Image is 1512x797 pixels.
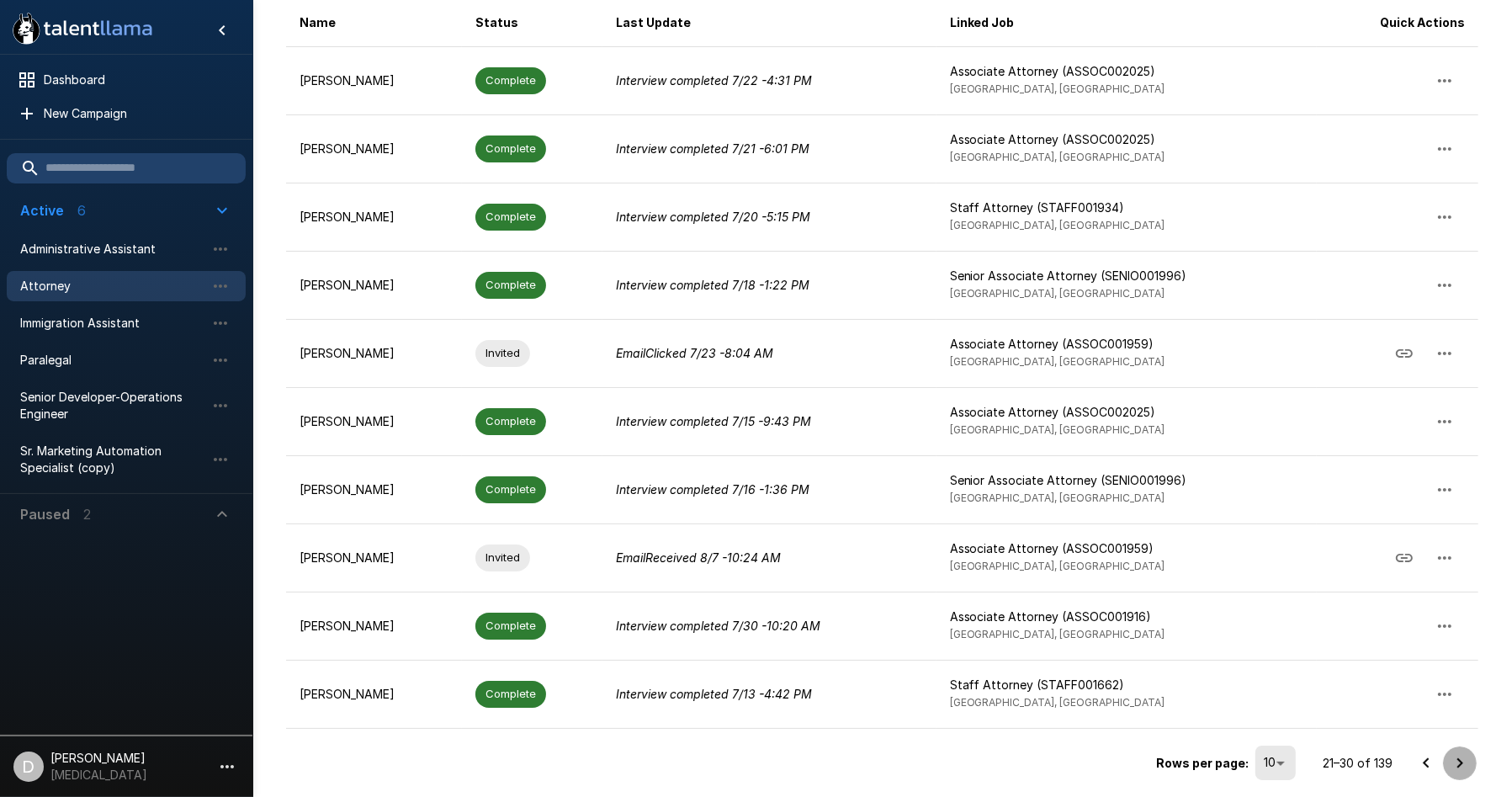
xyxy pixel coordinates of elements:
[950,287,1165,300] span: [GEOGRAPHIC_DATA], [GEOGRAPHIC_DATA]
[950,151,1165,163] span: [GEOGRAPHIC_DATA], [GEOGRAPHIC_DATA]
[475,141,546,157] span: Complete
[475,209,546,225] span: Complete
[300,686,448,703] p: [PERSON_NAME]
[950,540,1304,557] p: Associate Attorney (ASSOC001959)
[616,278,809,292] i: Interview completed 7/18 - 1:22 PM
[950,404,1304,421] p: Associate Attorney (ASSOC002025)
[950,63,1304,80] p: Associate Attorney (ASSOC002025)
[616,550,781,565] i: Email Received 8/7 - 10:24 AM
[475,72,546,88] span: Complete
[1255,746,1296,779] div: 10
[475,481,546,497] span: Complete
[300,72,448,89] p: [PERSON_NAME]
[475,345,530,361] span: Invited
[616,482,809,497] i: Interview completed 7/16 - 1:36 PM
[300,345,448,362] p: [PERSON_NAME]
[1443,747,1477,780] button: Go to next page
[300,209,448,226] p: [PERSON_NAME]
[616,687,812,701] i: Interview completed 7/13 - 4:42 PM
[1156,755,1249,772] p: Rows per page:
[616,141,809,156] i: Interview completed 7/21 - 6:01 PM
[300,481,448,498] p: [PERSON_NAME]
[300,550,448,566] p: [PERSON_NAME]
[616,346,773,360] i: Email Clicked 7/23 - 8:04 AM
[475,550,530,566] span: Invited
[950,423,1165,436] span: [GEOGRAPHIC_DATA], [GEOGRAPHIC_DATA]
[300,618,448,635] p: [PERSON_NAME]
[950,219,1165,231] span: [GEOGRAPHIC_DATA], [GEOGRAPHIC_DATA]
[475,686,546,702] span: Complete
[950,199,1304,216] p: Staff Attorney (STAFF001934)
[950,677,1304,693] p: Staff Attorney (STAFF001662)
[950,131,1304,148] p: Associate Attorney (ASSOC002025)
[1409,747,1443,780] button: Go to previous page
[475,277,546,293] span: Complete
[1384,549,1424,563] span: Copy Interview Link
[300,277,448,294] p: [PERSON_NAME]
[950,472,1304,489] p: Senior Associate Attorney (SENIO001996)
[950,491,1165,504] span: [GEOGRAPHIC_DATA], [GEOGRAPHIC_DATA]
[950,628,1165,640] span: [GEOGRAPHIC_DATA], [GEOGRAPHIC_DATA]
[616,619,820,633] i: Interview completed 7/30 - 10:20 AM
[950,696,1165,709] span: [GEOGRAPHIC_DATA], [GEOGRAPHIC_DATA]
[300,141,448,157] p: [PERSON_NAME]
[1384,344,1424,359] span: Copy Interview Link
[475,413,546,429] span: Complete
[616,210,810,224] i: Interview completed 7/20 - 5:15 PM
[950,560,1165,572] span: [GEOGRAPHIC_DATA], [GEOGRAPHIC_DATA]
[950,82,1165,95] span: [GEOGRAPHIC_DATA], [GEOGRAPHIC_DATA]
[950,608,1304,625] p: Associate Attorney (ASSOC001916)
[300,413,448,430] p: [PERSON_NAME]
[616,73,812,88] i: Interview completed 7/22 - 4:31 PM
[1323,755,1393,772] p: 21–30 of 139
[950,336,1304,353] p: Associate Attorney (ASSOC001959)
[616,414,811,428] i: Interview completed 7/15 - 9:43 PM
[950,268,1304,284] p: Senior Associate Attorney (SENIO001996)
[950,355,1165,368] span: [GEOGRAPHIC_DATA], [GEOGRAPHIC_DATA]
[475,618,546,634] span: Complete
